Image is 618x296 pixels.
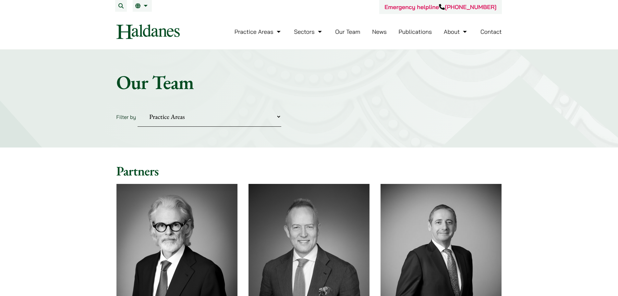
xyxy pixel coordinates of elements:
a: About [444,28,468,35]
a: News [372,28,387,35]
h2: Partners [116,163,502,179]
label: Filter by [116,114,136,120]
h1: Our Team [116,71,502,94]
a: Practice Areas [235,28,282,35]
a: Emergency helpline[PHONE_NUMBER] [384,3,496,11]
img: Logo of Haldanes [116,24,180,39]
a: Publications [399,28,432,35]
a: Sectors [294,28,323,35]
a: Our Team [335,28,360,35]
a: Contact [480,28,502,35]
a: EN [135,3,149,8]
